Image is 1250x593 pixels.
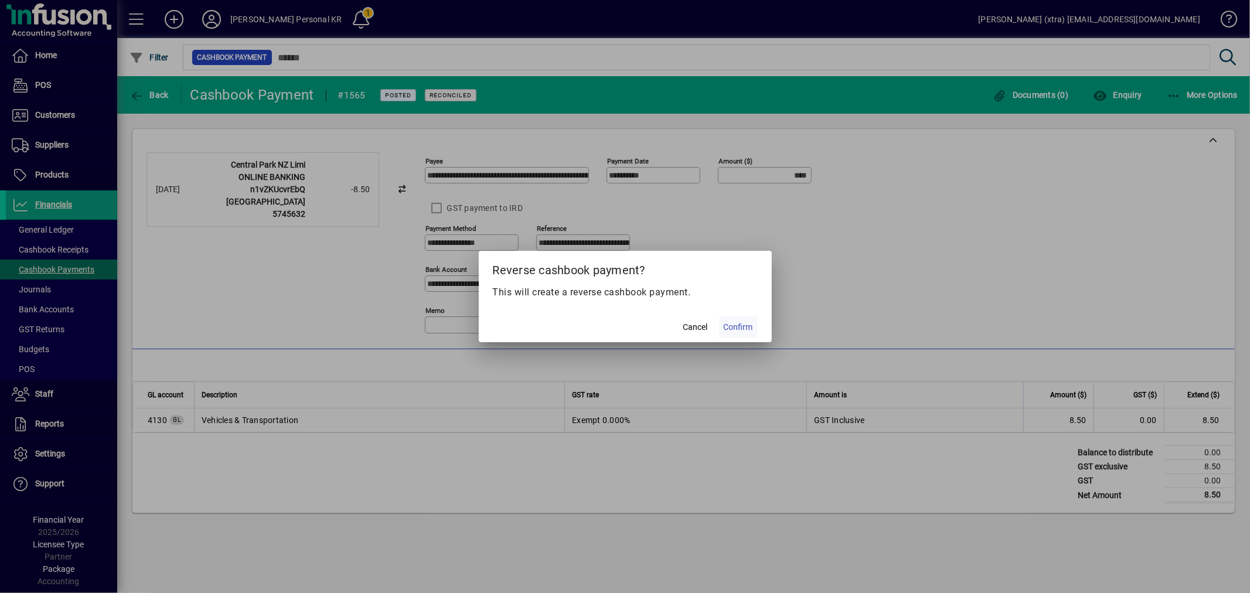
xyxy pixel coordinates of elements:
[677,316,714,338] button: Cancel
[719,316,758,338] button: Confirm
[493,285,758,299] p: This will create a reverse cashbook payment.
[724,321,753,333] span: Confirm
[479,251,772,285] h2: Reverse cashbook payment?
[683,321,708,333] span: Cancel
